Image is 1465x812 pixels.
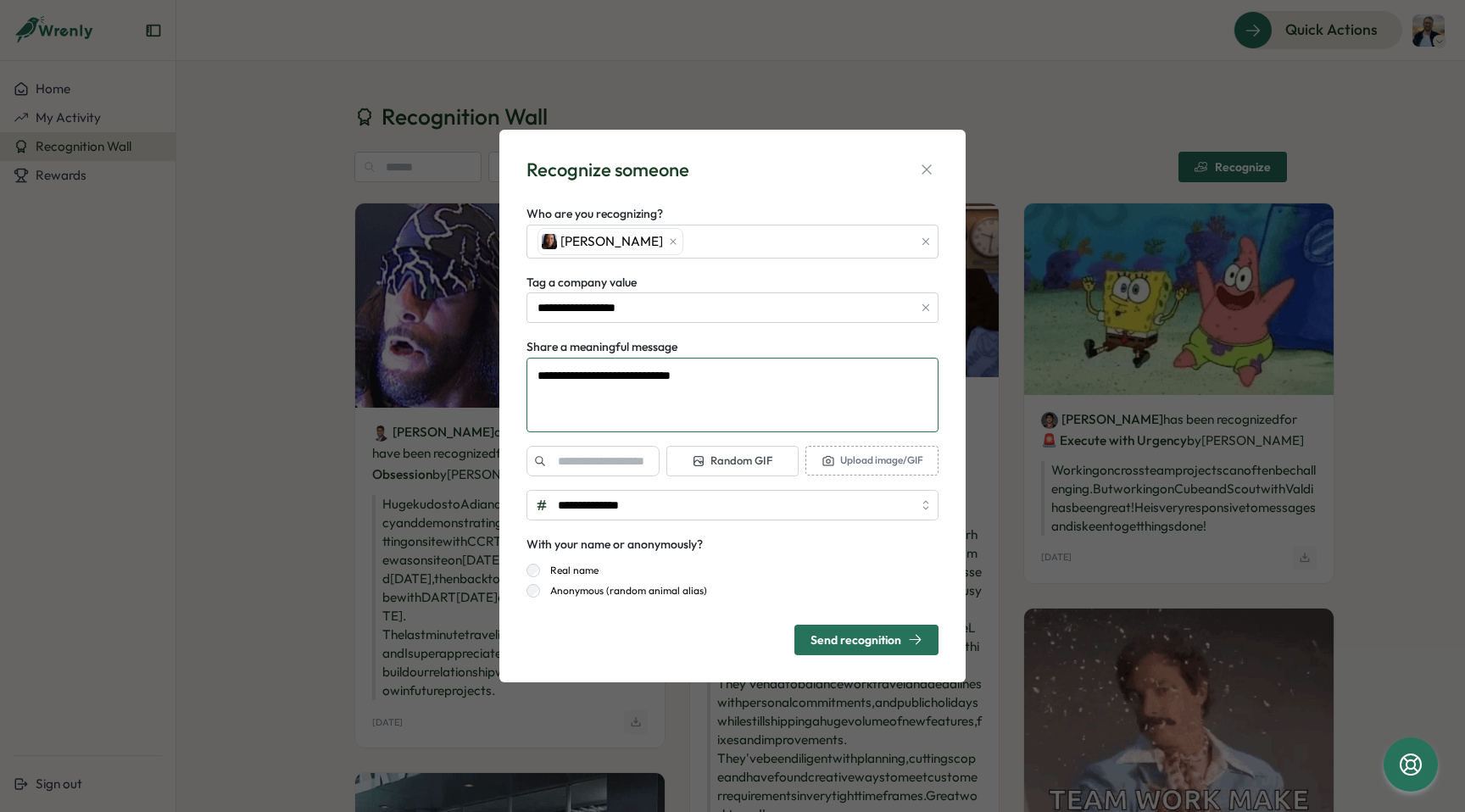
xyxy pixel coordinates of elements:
div: Recognize someone [526,157,689,183]
label: Tag a company value [526,274,637,292]
button: Random GIF [666,446,799,476]
button: Send recognition [794,625,939,655]
img: Shauna [542,234,557,249]
label: Who are you recognizing? [526,205,663,224]
label: Share a meaningful message [526,338,677,357]
span: Random GIF [692,453,772,469]
div: Send recognition [810,632,922,647]
label: Anonymous (random animal alias) [540,584,707,598]
label: Real name [540,564,599,577]
div: With your name or anonymously? [526,536,703,554]
span: [PERSON_NAME] [560,232,663,251]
